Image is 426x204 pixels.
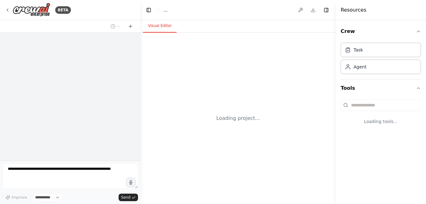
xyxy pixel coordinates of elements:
img: Logo [13,3,50,17]
button: Click to speak your automation idea [126,178,136,187]
button: Send [119,194,138,201]
span: ... [163,7,168,13]
div: Tools [341,97,421,135]
div: Task [354,47,363,53]
div: Crew [341,40,421,79]
h4: Resources [341,6,366,14]
nav: breadcrumb [163,7,168,13]
span: Improve [12,195,27,200]
button: Start a new chat [125,23,136,30]
button: Visual Editor [143,19,177,33]
button: Switch to previous chat [108,23,123,30]
div: Agent [354,64,366,70]
button: Tools [341,79,421,97]
div: Loading project... [216,115,260,122]
button: Hide right sidebar [322,6,331,14]
div: BETA [55,6,71,14]
button: Improve [3,193,30,201]
button: Hide left sidebar [144,6,153,14]
button: Crew [341,23,421,40]
div: Loading tools... [341,113,421,130]
span: Send [121,195,130,200]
